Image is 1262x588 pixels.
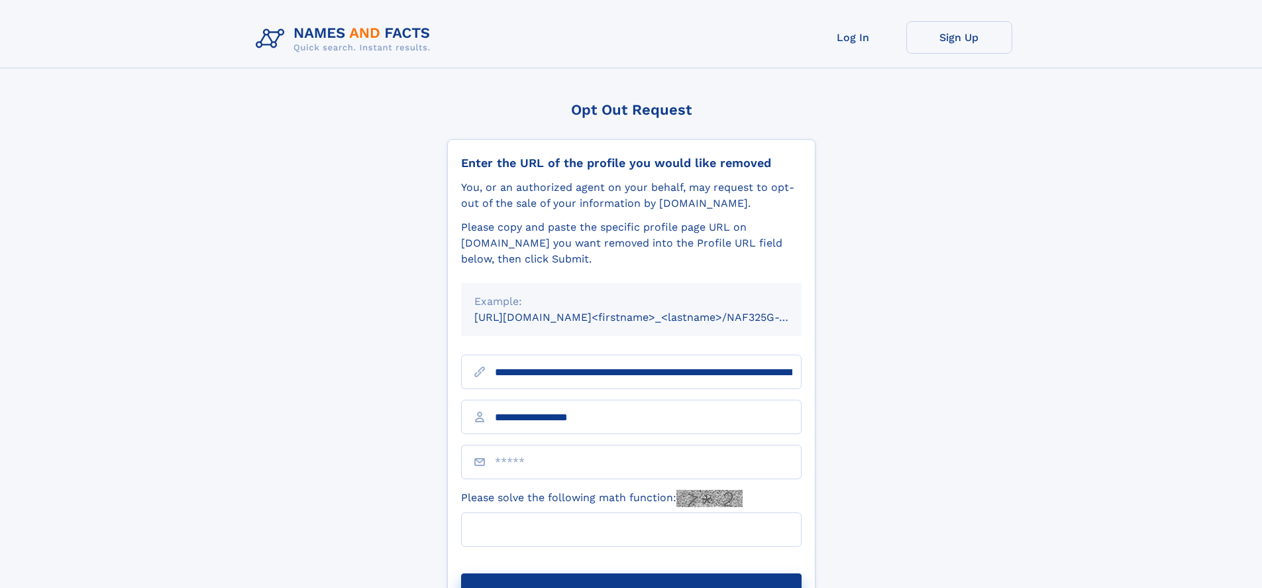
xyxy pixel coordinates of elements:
[461,490,743,507] label: Please solve the following math function:
[461,180,802,211] div: You, or an authorized agent on your behalf, may request to opt-out of the sale of your informatio...
[906,21,1012,54] a: Sign Up
[461,219,802,267] div: Please copy and paste the specific profile page URL on [DOMAIN_NAME] you want removed into the Pr...
[474,294,788,310] div: Example:
[800,21,906,54] a: Log In
[250,21,441,57] img: Logo Names and Facts
[474,311,827,323] small: [URL][DOMAIN_NAME]<firstname>_<lastname>/NAF325G-xxxxxxxx
[447,101,815,118] div: Opt Out Request
[461,156,802,170] div: Enter the URL of the profile you would like removed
